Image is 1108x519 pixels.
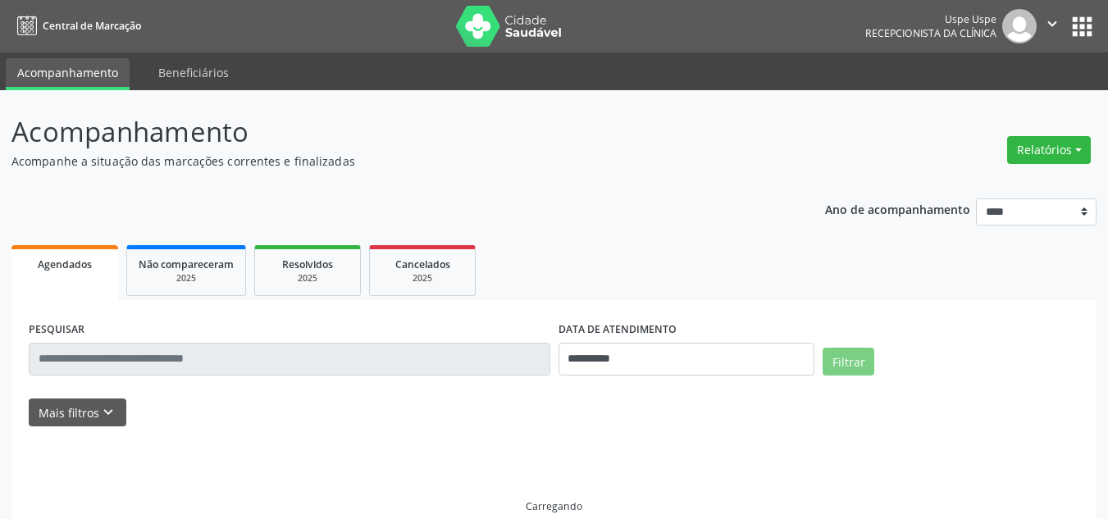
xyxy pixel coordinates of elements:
[395,257,450,271] span: Cancelados
[38,257,92,271] span: Agendados
[825,198,970,219] p: Ano de acompanhamento
[1037,9,1068,43] button: 
[6,58,130,90] a: Acompanhamento
[1043,15,1061,33] i: 
[1002,9,1037,43] img: img
[823,348,874,376] button: Filtrar
[99,403,117,421] i: keyboard_arrow_down
[29,398,126,427] button: Mais filtroskeyboard_arrow_down
[43,19,141,33] span: Central de Marcação
[11,112,771,153] p: Acompanhamento
[1068,12,1097,41] button: apps
[1007,136,1091,164] button: Relatórios
[282,257,333,271] span: Resolvidos
[11,12,141,39] a: Central de Marcação
[865,26,996,40] span: Recepcionista da clínica
[139,272,234,285] div: 2025
[381,272,463,285] div: 2025
[865,12,996,26] div: Uspe Uspe
[139,257,234,271] span: Não compareceram
[147,58,240,87] a: Beneficiários
[526,499,582,513] div: Carregando
[267,272,349,285] div: 2025
[29,317,84,343] label: PESQUISAR
[11,153,771,170] p: Acompanhe a situação das marcações correntes e finalizadas
[559,317,677,343] label: DATA DE ATENDIMENTO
